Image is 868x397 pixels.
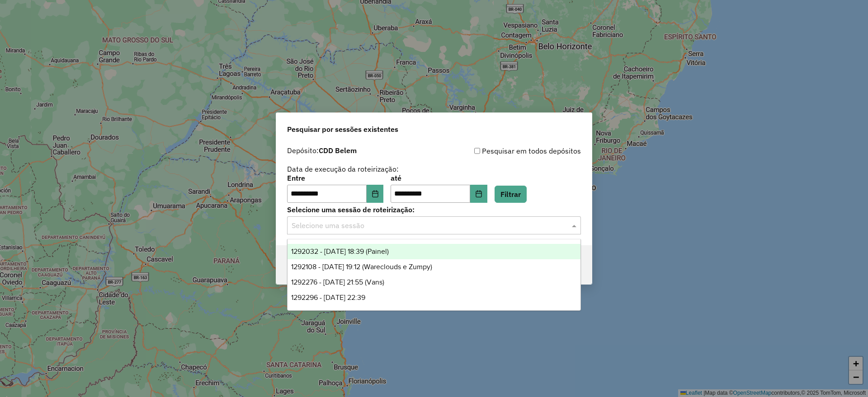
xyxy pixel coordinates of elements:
label: Selecione uma sessão de roteirização: [287,204,581,215]
label: Data de execução da roteirização: [287,163,399,174]
span: 1292108 - [DATE] 19:12 (Wareclouds e Zumpy) [291,263,432,271]
label: Entre [287,173,383,183]
span: 1292276 - [DATE] 21:55 (Vans) [291,278,384,286]
strong: CDD Belem [319,146,357,155]
span: 1292032 - [DATE] 18:39 (Painel) [291,248,389,255]
div: Pesquisar em todos depósitos [434,145,581,156]
button: Filtrar [495,186,527,203]
span: Pesquisar por sessões existentes [287,124,398,135]
label: Depósito: [287,145,357,156]
button: Choose Date [470,185,487,203]
button: Choose Date [367,185,384,203]
span: 1292296 - [DATE] 22:39 [291,294,365,301]
ng-dropdown-panel: Options list [287,239,581,311]
label: até [391,173,487,183]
